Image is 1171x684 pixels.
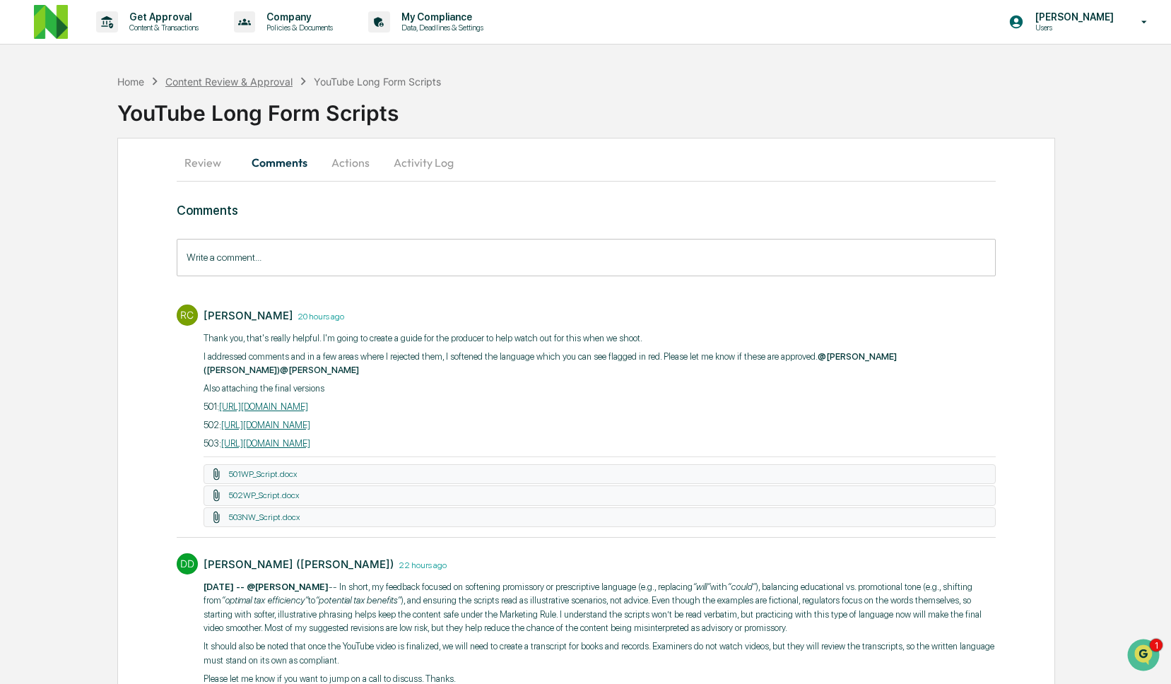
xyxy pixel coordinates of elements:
div: We're available if you need us! [64,122,194,134]
button: Actions [319,146,382,179]
div: Home [117,76,144,88]
span: [PERSON_NAME] [44,192,114,204]
p: I addressed comments and in a few areas where I rejected them, I softened the language which you ... [204,350,996,377]
p: Content & Transactions [118,23,206,33]
div: YouTube Long Form Scripts [314,76,441,88]
span: Pylon [141,312,171,323]
img: Jack Rasmussen [14,179,37,201]
button: Comments [240,146,319,179]
p: Policies & Documents [255,23,340,33]
p: 503: [204,437,996,451]
span: Data Lookup [28,278,89,292]
p: It should also be noted that once the YouTube video is finalized, we will need to create a transc... [204,639,996,667]
p: Data, Deadlines & Settings [390,23,490,33]
a: [URL][DOMAIN_NAME] [221,438,310,449]
p: 502: [204,418,996,432]
span: Attestations [117,251,175,265]
img: 8933085812038_c878075ebb4cc5468115_72.jpg [30,108,55,134]
button: Activity Log [382,146,465,179]
p: Users [1024,23,1121,33]
div: Start new chat [64,108,232,122]
a: 503NW_Script.docx [228,512,300,522]
a: [URL][DOMAIN_NAME] [219,401,308,412]
em: “will” [693,582,710,592]
em: “potential tax benefits” [315,595,401,606]
a: 502WP_Script.docx [228,490,299,500]
img: logo [34,5,68,39]
a: Powered byPylon [100,312,171,323]
span: Preclearance [28,251,91,265]
button: Review [177,146,240,179]
a: 🖐️Preclearance [8,245,97,271]
span: [DATE] [125,192,154,204]
p: My Compliance [390,11,490,23]
p: How can we help? [14,30,257,52]
div: Content Review & Approval [165,76,293,88]
div: DD [177,553,198,574]
img: 1746055101610-c473b297-6a78-478c-a979-82029cc54cd1 [14,108,40,134]
div: [PERSON_NAME] [204,309,293,322]
time: Thursday, September 25, 2025 at 4:42:18 PM CDT [293,309,344,322]
p: Get Approval [118,11,206,23]
div: RC [177,305,198,326]
p: Company [255,11,340,23]
p: -- In short, my feedback focused on softening promissory or prescriptive language (e.g., replacin... [204,580,996,635]
div: YouTube Long Form Scripts [117,89,1171,126]
div: [PERSON_NAME] ([PERSON_NAME]) [204,558,394,571]
button: See all [219,154,257,171]
em: “could” [727,582,755,592]
p: [PERSON_NAME] [1024,11,1121,23]
strong: [DATE] -- @[PERSON_NAME] [204,582,329,592]
div: 🔎 [14,279,25,290]
p: Thank you, that's really helpful. I'm going to create a guide for the producer to help watch out ... [204,331,996,346]
div: secondary tabs example [177,146,996,179]
a: [URL][DOMAIN_NAME] [221,420,310,430]
div: 🗄️ [102,252,114,264]
a: 🔎Data Lookup [8,272,95,297]
h3: Comments [177,203,996,218]
time: Thursday, September 25, 2025 at 2:06:00 PM CDT [394,558,447,570]
a: 🗄️Attestations [97,245,181,271]
button: Start new chat [240,112,257,129]
em: “optimal tax efficiency” [221,595,308,606]
a: 501WP_Script.docx [228,469,297,479]
p: Also attaching the final versions [204,382,996,396]
p: 501: [204,400,996,414]
span: • [117,192,122,204]
iframe: Open customer support [1126,637,1164,676]
img: 1746055101610-c473b297-6a78-478c-a979-82029cc54cd1 [28,193,40,204]
div: 🖐️ [14,252,25,264]
div: Past conversations [14,157,95,168]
